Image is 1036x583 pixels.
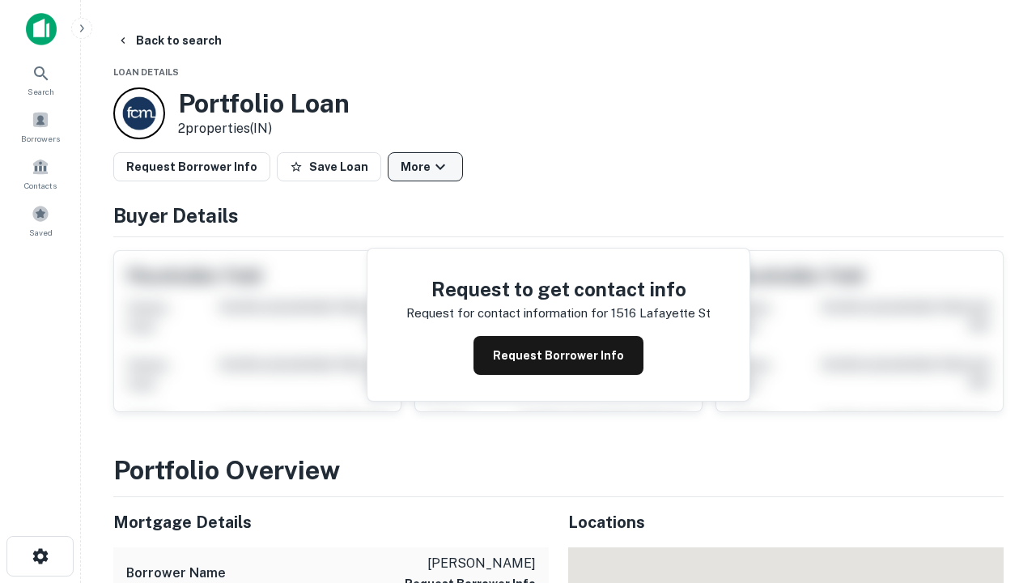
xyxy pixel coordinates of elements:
p: 2 properties (IN) [178,119,350,138]
a: Contacts [5,151,76,195]
button: Back to search [110,26,228,55]
p: [PERSON_NAME] [405,554,536,573]
h3: Portfolio Overview [113,451,1004,490]
span: Saved [29,226,53,239]
button: More [388,152,463,181]
img: capitalize-icon.png [26,13,57,45]
h4: Request to get contact info [406,274,711,304]
button: Save Loan [277,152,381,181]
button: Request Borrower Info [473,336,643,375]
span: Loan Details [113,67,179,77]
button: Request Borrower Info [113,152,270,181]
a: Search [5,57,76,101]
a: Saved [5,198,76,242]
p: 1516 lafayette st [611,304,711,323]
h3: Portfolio Loan [178,88,350,119]
span: Borrowers [21,132,60,145]
a: Borrowers [5,104,76,148]
span: Contacts [24,179,57,192]
h6: Borrower Name [126,564,226,583]
h5: Mortgage Details [113,510,549,534]
h5: Locations [568,510,1004,534]
iframe: Chat Widget [955,402,1036,479]
span: Search [28,85,54,98]
p: Request for contact information for [406,304,608,323]
h4: Buyer Details [113,201,1004,230]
